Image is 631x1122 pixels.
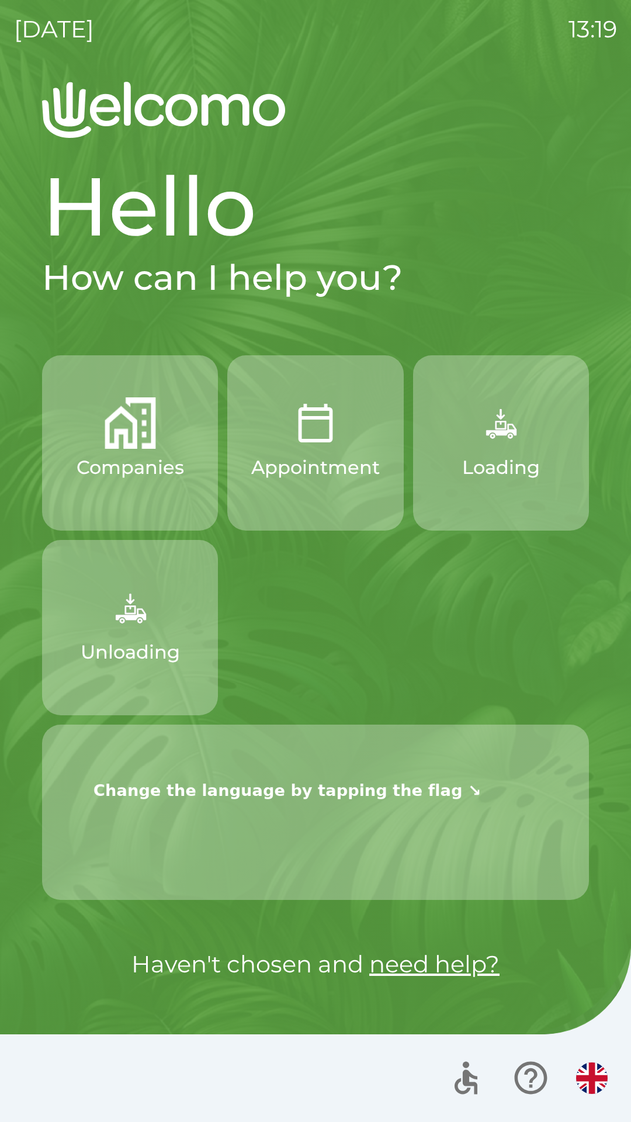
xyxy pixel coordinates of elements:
[14,12,94,47] p: [DATE]
[77,453,184,482] p: Companies
[251,453,380,482] p: Appointment
[61,743,514,834] img: 8LAAAAAElFTkSuQmCC
[105,397,156,449] img: 122be468-0449-4234-a4e4-f2ffd399f15f.png
[576,1062,608,1094] img: en flag
[227,355,403,531] button: Appointment
[105,582,156,633] img: 704c4644-117f-4429-9160-065010197bca.png
[42,157,589,256] h1: Hello
[475,397,526,449] img: f13ba18a-b211-450c-abe6-f0da78179e0f.png
[42,540,218,715] button: Unloading
[42,947,589,982] p: Haven't chosen and
[42,355,218,531] button: Companies
[413,355,589,531] button: Loading
[42,256,589,299] h2: How can I help you?
[369,950,500,978] a: need help?
[290,397,341,449] img: 8604b6e8-2b92-4852-858d-af93d6db5933.png
[81,638,180,666] p: Unloading
[42,82,589,138] img: Logo
[462,453,540,482] p: Loading
[568,12,617,47] p: 13:19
